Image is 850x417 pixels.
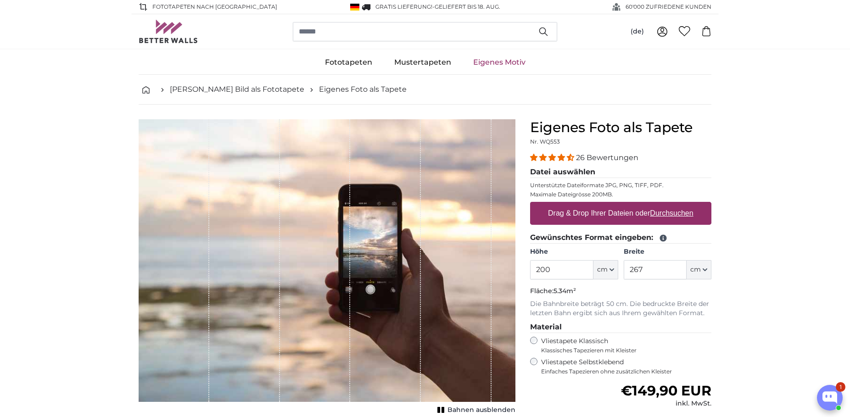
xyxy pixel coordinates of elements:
[530,119,711,136] h1: Eigenes Foto als Tapete
[530,138,560,145] span: Nr. WQ553
[462,50,537,74] a: Eigenes Motiv
[319,84,407,95] a: Eigenes Foto als Tapete
[350,4,359,11] img: Deutschland
[530,287,711,296] p: Fläche:
[687,260,711,279] button: cm
[597,265,608,274] span: cm
[530,153,576,162] span: 4.54 stars
[170,84,304,95] a: [PERSON_NAME] Bild als Fototapete
[621,399,711,408] div: inkl. MwSt.
[593,260,618,279] button: cm
[624,247,711,256] label: Breite
[530,182,711,189] p: Unterstützte Dateiformate JPG, PNG, TIFF, PDF.
[544,204,697,222] label: Drag & Drop Ihrer Dateien oder
[530,247,618,256] label: Höhe
[621,382,711,399] span: €149,90 EUR
[626,3,711,11] span: 60'000 ZUFRIEDENE KUNDEN
[690,265,701,274] span: cm
[139,20,198,43] img: Betterwalls
[576,153,638,162] span: 26 Bewertungen
[817,385,843,411] button: Open chatbox
[541,347,704,354] span: Klassisches Tapezieren mit Kleister
[139,75,711,105] nav: breadcrumbs
[314,50,383,74] a: Fototapeten
[530,191,711,198] p: Maximale Dateigrösse 200MB.
[447,406,515,415] span: Bahnen ausblenden
[623,23,651,40] button: (de)
[530,167,711,178] legend: Datei auswählen
[435,3,500,10] span: Geliefert bis 18. Aug.
[554,287,576,295] span: 5.34m²
[541,337,704,354] label: Vliestapete Klassisch
[432,3,500,10] span: -
[530,300,711,318] p: Die Bahnbreite beträgt 50 cm. Die bedruckte Breite der letzten Bahn ergibt sich aus Ihrem gewählt...
[375,3,432,10] span: GRATIS Lieferung!
[152,3,277,11] span: Fototapeten nach [GEOGRAPHIC_DATA]
[435,404,515,417] button: Bahnen ausblenden
[541,368,711,375] span: Einfaches Tapezieren ohne zusätzlichen Kleister
[836,382,845,392] div: 1
[650,209,693,217] u: Durchsuchen
[530,232,711,244] legend: Gewünschtes Format eingeben:
[541,358,711,375] label: Vliestapete Selbstklebend
[530,322,711,333] legend: Material
[383,50,462,74] a: Mustertapeten
[139,119,515,417] div: 1 of 1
